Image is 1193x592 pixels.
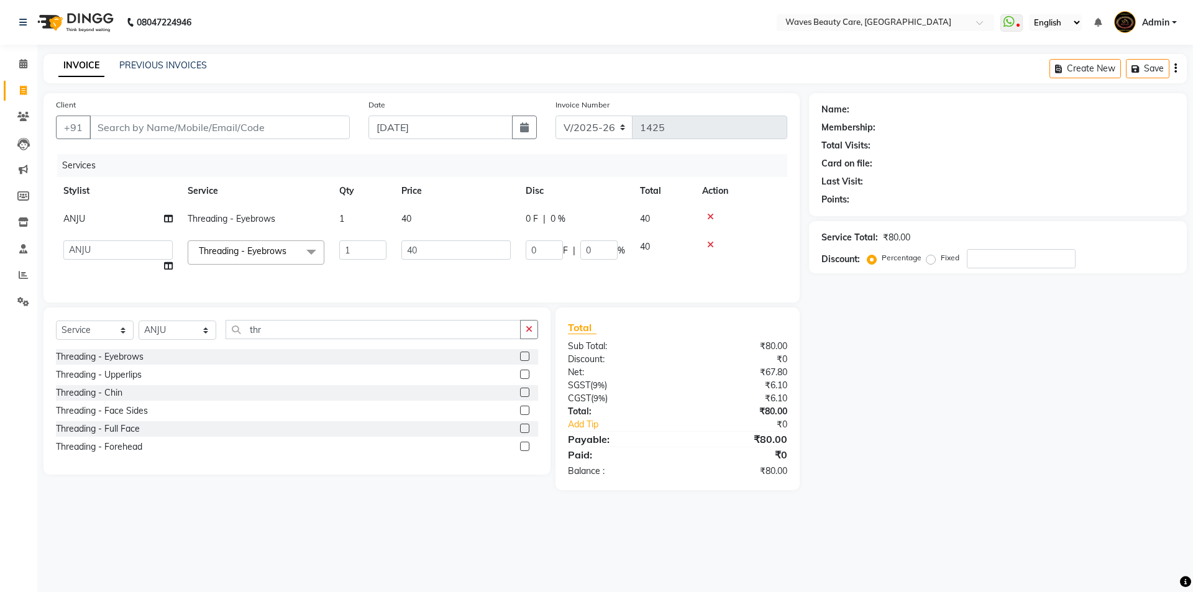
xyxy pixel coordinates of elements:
div: Paid: [559,447,677,462]
span: 9% [593,393,605,403]
div: Membership: [821,121,875,134]
label: Fixed [941,252,959,263]
span: | [543,212,546,225]
span: ANJU [63,213,85,224]
th: Qty [332,177,394,205]
img: logo [32,5,117,40]
th: Service [180,177,332,205]
span: CGST [568,393,591,404]
div: Sub Total: [559,340,677,353]
span: 0 % [551,212,565,225]
button: +91 [56,116,91,139]
div: ₹80.00 [883,231,910,244]
div: Threading - Face Sides [56,404,148,417]
div: ₹6.10 [677,392,796,405]
div: ₹0 [697,418,796,431]
div: Name: [821,103,849,116]
div: ₹6.10 [677,379,796,392]
div: Services [57,154,797,177]
span: SGST [568,380,590,391]
div: Threading - Chin [56,386,122,399]
span: Threading - Eyebrows [199,245,286,257]
div: Threading - Eyebrows [56,350,144,363]
th: Disc [518,177,633,205]
span: Total [568,321,596,334]
span: F [563,244,568,257]
div: ₹80.00 [677,340,796,353]
input: Search or Scan [226,320,521,339]
span: 40 [401,213,411,224]
th: Price [394,177,518,205]
a: Add Tip [559,418,697,431]
span: 40 [640,213,650,224]
img: Admin [1114,11,1136,33]
a: INVOICE [58,55,104,77]
div: Payable: [559,432,677,447]
button: Save [1126,59,1169,78]
div: Points: [821,193,849,206]
div: Card on file: [821,157,872,170]
button: Create New [1049,59,1121,78]
span: 9% [593,380,605,390]
div: Last Visit: [821,175,863,188]
th: Action [695,177,787,205]
span: 40 [640,241,650,252]
span: | [573,244,575,257]
span: 1 [339,213,344,224]
div: ₹80.00 [677,405,796,418]
div: Discount: [821,253,860,266]
div: Balance : [559,465,677,478]
div: ( ) [559,379,677,392]
div: Net: [559,366,677,379]
div: ( ) [559,392,677,405]
div: Service Total: [821,231,878,244]
div: Threading - Full Face [56,422,140,435]
b: 08047224946 [137,5,191,40]
div: ₹80.00 [677,432,796,447]
div: ₹67.80 [677,366,796,379]
div: ₹0 [677,447,796,462]
th: Total [633,177,695,205]
a: x [286,245,292,257]
span: Threading - Eyebrows [188,213,275,224]
span: 0 F [526,212,538,225]
div: Threading - Forehead [56,440,142,453]
span: % [618,244,625,257]
div: Total: [559,405,677,418]
label: Client [56,99,76,111]
th: Stylist [56,177,180,205]
span: Admin [1142,16,1169,29]
div: ₹80.00 [677,465,796,478]
div: Threading - Upperlips [56,368,142,381]
label: Invoice Number [555,99,610,111]
a: PREVIOUS INVOICES [119,60,207,71]
div: Discount: [559,353,677,366]
label: Date [368,99,385,111]
input: Search by Name/Mobile/Email/Code [89,116,350,139]
div: ₹0 [677,353,796,366]
div: Total Visits: [821,139,871,152]
label: Percentage [882,252,921,263]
